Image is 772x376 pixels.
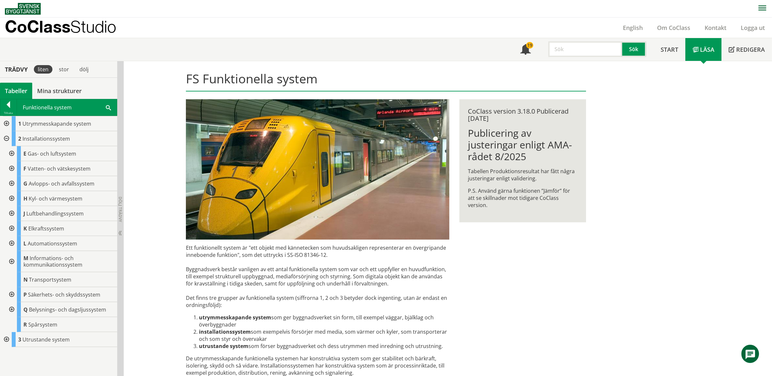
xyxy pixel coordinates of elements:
[22,135,70,142] span: Installationssystem
[199,328,449,342] li: som exempelvis försörjer med media, som värmer och kyler, som trans­porterar och som styr och öve...
[28,321,57,328] span: Spårsystem
[28,225,64,232] span: Elkraftssystem
[468,187,578,209] p: P.S. Använd gärna funktionen ”Jämför” för att se skillnader mot tidigare CoClass version.
[118,197,123,222] span: Dölj trädvy
[199,314,271,321] strong: utrymmesskapande system
[468,127,578,162] h1: Publicering av justeringar enligt AMA-rådet 8/2025
[23,255,82,268] span: Informations- och kommunikationssystem
[468,168,578,182] p: Tabellen Produktionsresultat har fått några justeringar enligt validering.
[468,108,578,122] div: CoClass version 3.18.0 Publicerad [DATE]
[5,18,130,38] a: CoClassStudio
[23,165,26,172] span: F
[5,23,116,30] p: CoClass
[55,65,73,74] div: stor
[616,24,650,32] a: English
[28,165,91,172] span: Vatten- och vätskesystem
[22,336,70,343] span: Utrustande system
[29,306,106,313] span: Belysnings- och dagsljussystem
[18,120,21,127] span: 1
[23,150,26,157] span: E
[700,46,714,53] span: Läsa
[650,24,697,32] a: Om CoClass
[23,255,28,262] span: M
[23,321,27,328] span: R
[28,291,100,298] span: Säkerhets- och skyddssystem
[32,83,87,99] a: Mina strukturer
[697,24,734,32] a: Kontakt
[513,38,538,61] a: 19
[23,195,27,202] span: H
[23,276,28,283] span: N
[199,314,449,328] li: som ger byggnadsverket sin form, till exempel väggar, bjälklag och överbyggnader
[186,71,586,91] h1: FS Funktionella system
[23,306,28,313] span: Q
[23,240,26,247] span: L
[26,210,84,217] span: Luftbehandlingssystem
[526,42,533,49] div: 19
[29,195,82,202] span: Kyl- och värmesystem
[199,342,248,350] strong: utrustande system
[23,180,27,187] span: G
[23,225,27,232] span: K
[548,41,622,57] input: Sök
[18,336,21,343] span: 3
[661,46,678,53] span: Start
[28,240,77,247] span: Automationssystem
[653,38,685,61] a: Start
[5,3,41,15] img: Svensk Byggtjänst
[685,38,722,61] a: Läsa
[722,38,772,61] a: Redigera
[22,120,91,127] span: Utrymmesskapande system
[106,104,111,111] span: Sök i tabellen
[520,45,531,55] span: Notifikationer
[70,17,116,36] span: Studio
[622,41,646,57] button: Sök
[23,210,25,217] span: J
[1,66,31,73] div: Trädvy
[29,180,94,187] span: Avlopps- och avfallssystem
[736,46,765,53] span: Redigera
[17,99,117,116] div: Funktionella system
[186,99,449,240] img: arlanda-express-2.jpg
[199,342,449,350] li: som förser byggnadsverket och dess utrymmen med inredning och utrustning.
[23,291,27,298] span: P
[199,328,251,335] strong: installationssystem
[0,110,17,116] div: Tillbaka
[29,276,71,283] span: Transportsystem
[18,135,21,142] span: 2
[28,150,76,157] span: Gas- och luftsystem
[34,65,52,74] div: liten
[734,24,772,32] a: Logga ut
[76,65,92,74] div: dölj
